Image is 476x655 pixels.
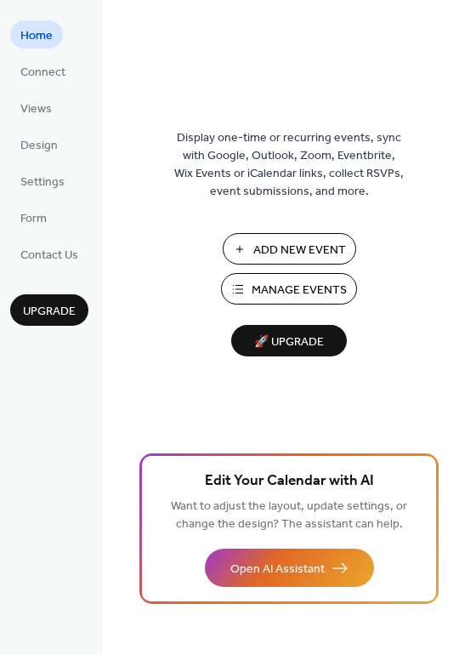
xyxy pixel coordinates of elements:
[20,174,65,191] span: Settings
[10,57,76,85] a: Connect
[20,247,78,265] span: Contact Us
[20,137,58,155] span: Design
[241,331,337,354] span: 🚀 Upgrade
[252,282,347,299] span: Manage Events
[10,294,88,326] button: Upgrade
[10,203,57,231] a: Form
[205,549,374,587] button: Open AI Assistant
[205,470,374,493] span: Edit Your Calendar with AI
[10,240,88,268] a: Contact Us
[23,303,76,321] span: Upgrade
[10,94,62,122] a: Views
[10,167,75,195] a: Settings
[20,100,52,118] span: Views
[230,561,325,578] span: Open AI Assistant
[20,27,53,45] span: Home
[10,130,68,158] a: Design
[253,242,346,259] span: Add New Event
[223,233,356,265] button: Add New Event
[221,273,357,305] button: Manage Events
[174,129,404,201] span: Display one-time or recurring events, sync with Google, Outlook, Zoom, Eventbrite, Wix Events or ...
[10,20,63,48] a: Home
[20,210,47,228] span: Form
[231,325,347,356] button: 🚀 Upgrade
[171,495,407,536] span: Want to adjust the layout, update settings, or change the design? The assistant can help.
[20,64,65,82] span: Connect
